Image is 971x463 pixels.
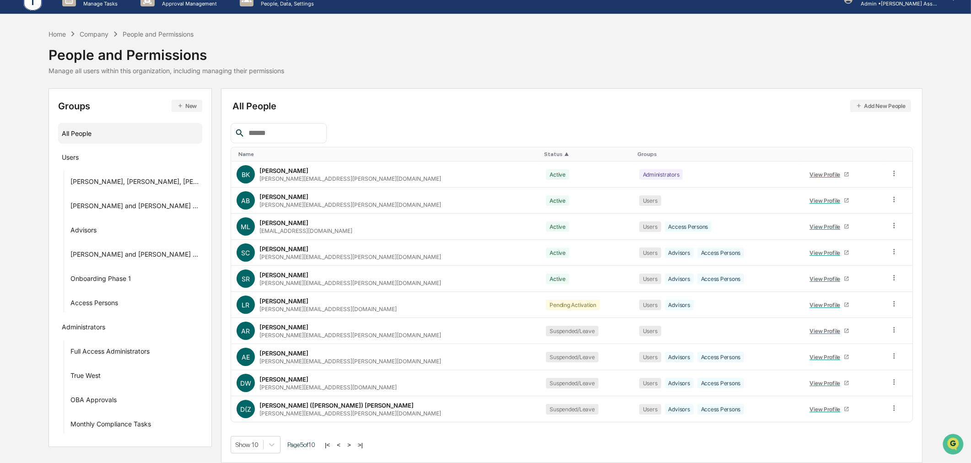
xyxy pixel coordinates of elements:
div: View Profile [809,406,844,413]
a: View Profile [806,324,853,338]
div: View Profile [809,275,844,282]
div: [PERSON_NAME] and [PERSON_NAME] Onboarding [70,202,199,213]
div: Active [546,248,569,258]
a: 🖐️Preclearance [5,159,63,175]
div: Advisors [665,274,694,284]
span: BK [242,171,250,178]
a: View Profile [806,402,853,416]
div: Users [639,221,661,232]
div: Suspended/Leave [546,326,598,336]
div: Advisors [665,300,694,310]
div: Access Persons [697,248,744,258]
span: Attestations [76,162,113,172]
div: Toggle SortBy [544,151,630,157]
div: Toggle SortBy [637,151,797,157]
div: [PERSON_NAME] [259,376,308,383]
div: Advisors [70,226,97,237]
div: Advisors [665,352,694,362]
div: Users [639,274,661,284]
span: • [76,124,79,132]
button: New [172,100,202,112]
div: [PERSON_NAME][EMAIL_ADDRESS][DOMAIN_NAME] [259,306,397,312]
div: [PERSON_NAME][EMAIL_ADDRESS][PERSON_NAME][DOMAIN_NAME] [259,410,441,417]
div: Users [639,404,661,415]
div: Home [49,30,66,38]
div: Toggle SortBy [892,151,909,157]
a: View Profile [806,167,853,182]
div: Monthly Compliance Tasks [70,420,151,431]
div: View Profile [809,380,844,387]
div: Active [546,169,569,180]
div: [PERSON_NAME] [259,219,308,226]
div: Groups [58,100,202,112]
button: Add New People [850,100,911,112]
iframe: Open customer support [942,433,966,458]
span: AR [242,327,250,335]
div: Manage all users within this organization, including managing their permissions [49,67,284,75]
img: 1746055101610-c473b297-6a78-478c-a979-82029cc54cd1 [18,125,26,132]
a: View Profile [806,298,853,312]
span: SR [242,275,250,283]
span: Preclearance [18,162,59,172]
span: DW [240,379,251,387]
a: 🔎Data Lookup [5,176,61,193]
div: View Profile [809,301,844,308]
div: 🔎 [9,181,16,188]
div: [PERSON_NAME][EMAIL_ADDRESS][DOMAIN_NAME] [259,384,397,391]
div: View Profile [809,171,844,178]
button: > [345,441,354,449]
div: Toggle SortBy [804,151,881,157]
div: Access Persons [697,378,744,388]
div: Onboarding Phase 1 [70,275,131,285]
div: Access Persons [697,404,744,415]
div: Users [62,153,79,164]
div: [PERSON_NAME] [259,297,308,305]
div: Access Persons [70,299,118,310]
button: Start new chat [156,73,167,84]
span: Page 5 of 10 [287,441,315,448]
div: Start new chat [31,70,150,79]
div: [PERSON_NAME][EMAIL_ADDRESS][PERSON_NAME][DOMAIN_NAME] [259,175,441,182]
span: [DATE] [81,124,100,132]
div: Active [546,221,569,232]
div: [PERSON_NAME][EMAIL_ADDRESS][PERSON_NAME][DOMAIN_NAME] [259,280,441,286]
a: View Profile [806,350,853,364]
div: [PERSON_NAME] [259,350,308,357]
span: LR [242,301,250,309]
div: Advisors [665,404,694,415]
div: All People [62,126,199,141]
span: ML [241,223,251,231]
div: Past conversations [9,102,61,109]
a: Powered byPylon [65,202,111,209]
div: View Profile [809,223,844,230]
a: View Profile [806,272,853,286]
div: Administrators [62,323,105,334]
div: All People [232,100,911,112]
a: 🗄️Attestations [63,159,117,175]
a: View Profile [806,220,853,234]
img: 1746055101610-c473b297-6a78-478c-a979-82029cc54cd1 [9,70,26,86]
div: Access Persons [665,221,712,232]
div: Advisors [665,248,694,258]
a: View Profile [806,376,853,390]
div: Company [80,30,108,38]
div: True West [70,371,101,382]
div: Users [639,352,661,362]
div: Suspended/Leave [546,352,598,362]
div: Users [639,378,661,388]
div: People and Permissions [123,30,194,38]
div: Users [639,248,661,258]
div: 🗄️ [66,163,74,171]
div: Suspended/Leave [546,404,598,415]
button: >| [355,441,366,449]
div: [PERSON_NAME] [259,323,308,331]
div: [EMAIL_ADDRESS][DOMAIN_NAME] [259,227,352,234]
div: [PERSON_NAME][EMAIL_ADDRESS][PERSON_NAME][DOMAIN_NAME] [259,253,441,260]
div: Users [639,300,661,310]
span: D(Z [240,405,251,413]
div: Advisors [665,378,694,388]
p: Manage Tasks [76,0,122,7]
div: View Profile [809,249,844,256]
